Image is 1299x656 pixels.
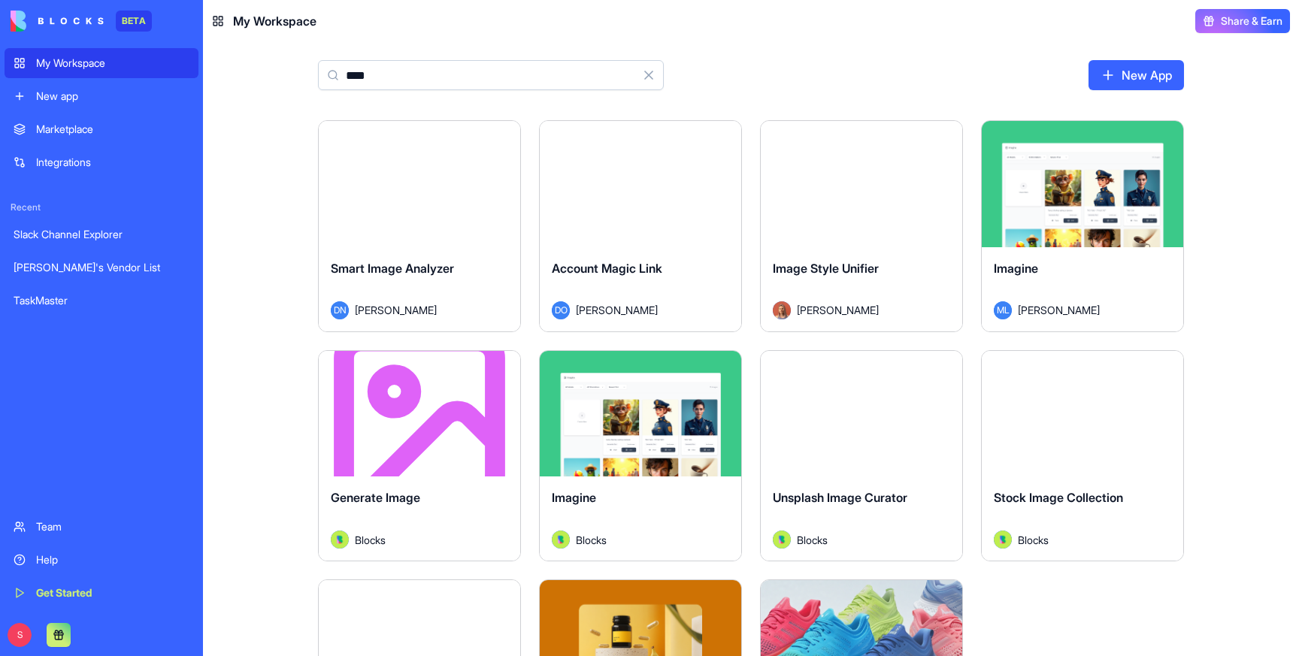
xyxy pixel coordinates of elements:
[1089,60,1184,90] a: New App
[5,147,198,177] a: Integrations
[11,11,104,32] img: logo
[8,623,32,647] span: S
[5,545,198,575] a: Help
[773,301,791,319] img: Avatar
[331,301,349,319] span: DN
[1018,532,1049,548] span: Blocks
[760,120,963,332] a: Image Style UnifierAvatar[PERSON_NAME]
[14,260,189,275] div: [PERSON_NAME]'s Vendor List
[5,219,198,249] a: Slack Channel Explorer
[981,350,1184,562] a: Stock Image CollectionAvatarBlocks
[552,531,570,549] img: Avatar
[331,531,349,549] img: Avatar
[5,286,198,316] a: TaskMaster
[355,302,437,318] span: [PERSON_NAME]
[331,261,454,276] span: Smart Image Analyzer
[5,81,198,111] a: New app
[14,227,189,242] div: Slack Channel Explorer
[552,490,596,505] span: Imagine
[994,261,1038,276] span: Imagine
[5,252,198,283] a: [PERSON_NAME]'s Vendor List
[994,531,1012,549] img: Avatar
[773,490,907,505] span: Unsplash Image Curator
[5,114,198,144] a: Marketplace
[773,531,791,549] img: Avatar
[994,301,1012,319] span: ML
[981,120,1184,332] a: ImagineML[PERSON_NAME]
[14,293,189,308] div: TaskMaster
[233,12,316,30] span: My Workspace
[36,56,189,71] div: My Workspace
[331,490,420,505] span: Generate Image
[773,261,879,276] span: Image Style Unifier
[36,519,189,534] div: Team
[36,89,189,104] div: New app
[5,201,198,213] span: Recent
[355,532,386,548] span: Blocks
[552,261,662,276] span: Account Magic Link
[116,11,152,32] div: BETA
[1195,9,1290,33] button: Share & Earn
[5,48,198,78] a: My Workspace
[36,585,189,600] div: Get Started
[539,120,742,332] a: Account Magic LinkDO[PERSON_NAME]
[5,512,198,542] a: Team
[318,120,521,332] a: Smart Image AnalyzerDN[PERSON_NAME]
[36,155,189,170] div: Integrations
[552,301,570,319] span: DO
[797,532,828,548] span: Blocks
[576,532,607,548] span: Blocks
[36,552,189,567] div: Help
[539,350,742,562] a: ImagineAvatarBlocks
[797,302,879,318] span: [PERSON_NAME]
[994,490,1123,505] span: Stock Image Collection
[5,578,198,608] a: Get Started
[318,350,521,562] a: Generate ImageAvatarBlocks
[760,350,963,562] a: Unsplash Image CuratorAvatarBlocks
[1018,302,1100,318] span: [PERSON_NAME]
[576,302,658,318] span: [PERSON_NAME]
[1221,14,1282,29] span: Share & Earn
[11,11,152,32] a: BETA
[36,122,189,137] div: Marketplace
